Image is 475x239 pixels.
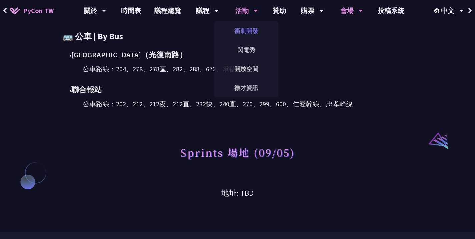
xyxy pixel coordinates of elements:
div: 聯合報站 [69,84,412,96]
a: 開放空間 [214,61,278,77]
span: PyCon TW [23,6,54,16]
a: 徵才資訊 [214,80,278,96]
img: Locale Icon [434,8,441,13]
div: 公車路線：204、278、278區、282、288、672、承德幹線 [83,64,412,74]
a: 閃電秀 [214,42,278,58]
h3: 🚌 公車 | By Bus [63,31,412,42]
span: • [69,52,71,59]
div: 公車路線：202、212、212夜、212直、232快、240直、270、299、600、仁愛幹線、忠孝幹線 [83,99,412,109]
a: 衝刺開發 [214,23,278,39]
a: PyCon TW [3,2,60,19]
h3: 地址: TBD [56,177,419,199]
span: • [69,87,71,94]
div: [GEOGRAPHIC_DATA]（光復南路） [69,49,412,61]
h1: Sprints 場地 (09/05) [180,142,295,162]
img: Home icon of PyCon TW 2025 [10,7,20,14]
